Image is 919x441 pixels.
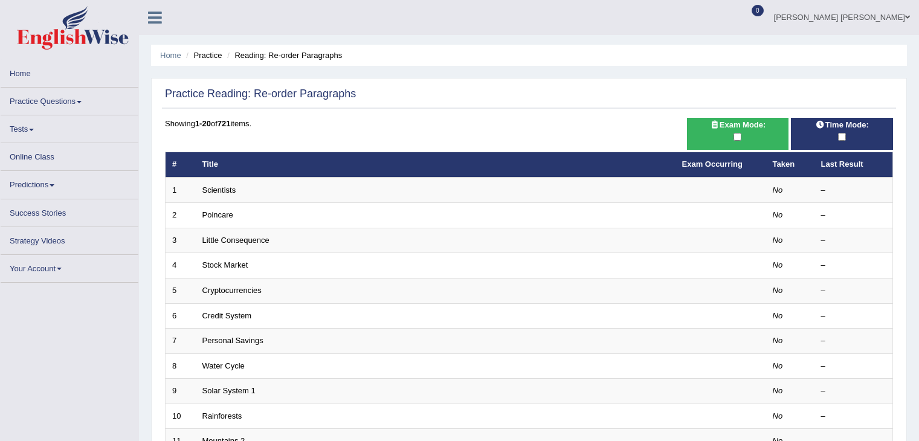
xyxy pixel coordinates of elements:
[773,185,783,195] em: No
[705,118,770,131] span: Exam Mode:
[821,411,886,422] div: –
[821,185,886,196] div: –
[202,411,242,420] a: Rainforests
[195,119,211,128] b: 1-20
[202,236,269,245] a: Little Consequence
[821,385,886,397] div: –
[821,260,886,271] div: –
[202,185,236,195] a: Scientists
[773,236,783,245] em: No
[682,159,743,169] a: Exam Occurring
[811,118,874,131] span: Time Mode:
[165,118,893,129] div: Showing of items.
[773,210,783,219] em: No
[773,311,783,320] em: No
[166,379,196,404] td: 9
[166,228,196,253] td: 3
[166,303,196,329] td: 6
[166,203,196,228] td: 2
[166,253,196,278] td: 4
[166,152,196,178] th: #
[773,411,783,420] em: No
[202,286,262,295] a: Cryptocurrencies
[1,171,138,195] a: Predictions
[821,285,886,297] div: –
[773,361,783,370] em: No
[196,152,676,178] th: Title
[224,50,342,61] li: Reading: Re-order Paragraphs
[202,260,248,269] a: Stock Market
[687,118,789,150] div: Show exams occurring in exams
[218,119,231,128] b: 721
[202,336,263,345] a: Personal Savings
[1,227,138,251] a: Strategy Videos
[752,5,764,16] span: 0
[821,311,886,322] div: –
[773,286,783,295] em: No
[814,152,893,178] th: Last Result
[160,51,181,60] a: Home
[166,278,196,303] td: 5
[773,386,783,395] em: No
[1,143,138,167] a: Online Class
[821,361,886,372] div: –
[821,335,886,347] div: –
[166,404,196,429] td: 10
[1,60,138,83] a: Home
[202,386,256,395] a: Solar System 1
[1,115,138,139] a: Tests
[202,311,252,320] a: Credit System
[773,336,783,345] em: No
[183,50,222,61] li: Practice
[1,199,138,223] a: Success Stories
[821,210,886,221] div: –
[1,255,138,278] a: Your Account
[1,88,138,111] a: Practice Questions
[821,235,886,246] div: –
[166,178,196,203] td: 1
[202,361,245,370] a: Water Cycle
[773,260,783,269] em: No
[766,152,814,178] th: Taken
[166,353,196,379] td: 8
[165,88,356,100] h2: Practice Reading: Re-order Paragraphs
[166,329,196,354] td: 7
[202,210,233,219] a: Poincare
